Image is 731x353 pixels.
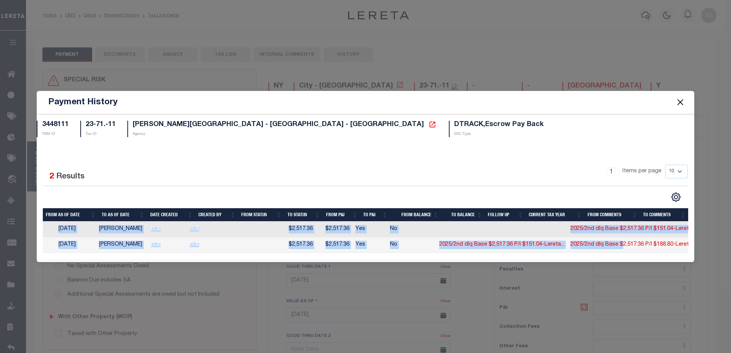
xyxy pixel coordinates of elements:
a: 2025/2nd dlq Base $2,517.36 P/I $151.04-Lereta... [570,226,695,232]
th: Current Tax Year: activate to sort column ascending [526,208,585,222]
span: DUE [148,225,164,234]
td: $2,517.36 [273,237,316,253]
span: [PERSON_NAME][GEOGRAPHIC_DATA] - [GEOGRAPHIC_DATA] - [GEOGRAPHIC_DATA] [133,121,424,128]
th: From Status: activate to sort column ascending [238,208,284,222]
td: No [387,222,436,237]
h5: 3448111 [42,121,69,129]
span: 2 [49,173,54,181]
button: Close [675,97,685,107]
p: SVC Type [454,131,544,137]
th: From Balance: activate to sort column ascending [390,208,441,222]
th: To As of Date: activate to sort column ascending [99,208,147,222]
p: TBM ID [42,131,69,137]
td: Yes [353,222,387,237]
td: [PERSON_NAME] [96,222,145,237]
td: [DATE] [55,222,96,237]
span: DUE [187,225,202,234]
a: 2025/2nd dlq Base $2,517.36 P/I $188.80-Lereta... [570,242,695,247]
p: Tax ID [86,131,116,137]
span: Items per page [622,167,661,176]
th: Date Created: activate to sort column ascending [147,208,195,222]
th: From As of Date: activate to sort column ascending [43,208,99,222]
td: $2,517.36 [316,222,353,237]
h5: 23-71.-11 [86,121,116,129]
td: $2,517.36 [316,237,353,253]
td: No [387,237,436,253]
th: Follow Up: activate to sort column ascending [485,208,526,222]
th: To Comments: activate to sort column ascending [640,208,688,222]
th: Created By: activate to sort column ascending [195,208,238,222]
td: $2,517.36 [273,222,316,237]
th: To Status: activate to sort column ascending [284,208,323,222]
label: Results [56,171,84,183]
p: Agency [133,131,437,137]
span: DUE [187,240,202,249]
th: To Balance: activate to sort column ascending [441,208,485,222]
td: Yes [353,237,387,253]
span: DUE [148,240,164,249]
h5: DTRACK,Escrow Pay Back [454,121,544,129]
th: From P&I: activate to sort column ascending [323,208,361,222]
th: To P&I: activate to sort column ascending [360,208,390,222]
th: From Comments: activate to sort column ascending [585,208,640,222]
a: 1 [607,167,615,176]
td: [PERSON_NAME] [96,237,145,253]
td: [DATE] [55,237,96,253]
h5: Payment History [48,97,118,108]
a: 2025/2nd dlq Base $2,517.36 P/I $151.04-Lereta... [439,242,564,247]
